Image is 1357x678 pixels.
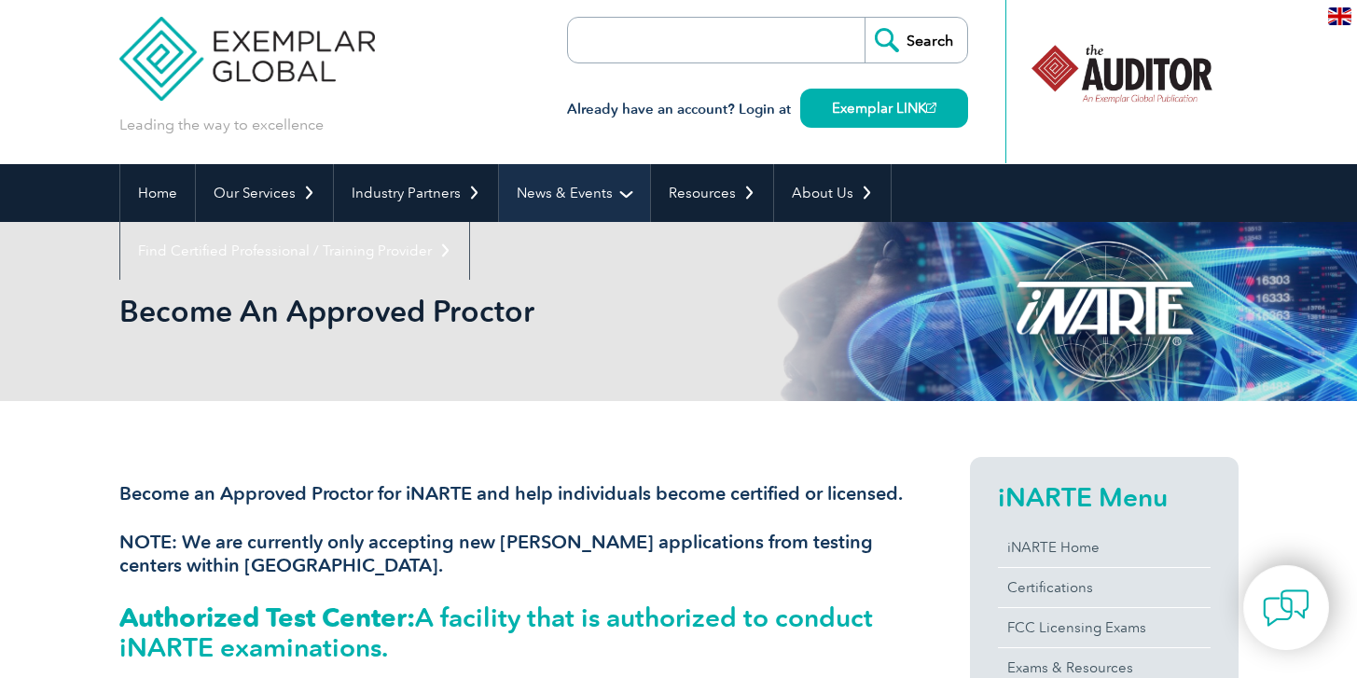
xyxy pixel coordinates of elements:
[567,98,968,121] h3: Already have an account? Login at
[119,602,903,662] h2: A facility that is authorized to conduct iNARTE examinations.
[499,164,650,222] a: News & Events
[334,164,498,222] a: Industry Partners
[119,602,415,633] strong: Authorized Test Center:
[196,164,333,222] a: Our Services
[1263,585,1309,631] img: contact-chat.png
[120,222,469,280] a: Find Certified Professional / Training Provider
[926,103,936,113] img: open_square.png
[1328,7,1351,25] img: en
[119,531,903,577] h3: NOTE: We are currently only accepting new [PERSON_NAME] applications from testing centers within ...
[800,89,968,128] a: Exemplar LINK
[998,528,1211,567] a: iNARTE Home
[998,568,1211,607] a: Certifications
[774,164,891,222] a: About Us
[119,115,324,135] p: Leading the way to excellence
[119,297,903,326] h2: Become An Approved Proctor
[119,482,903,505] h3: Become an Approved Proctor for iNARTE and help individuals become certified or licensed.
[998,608,1211,647] a: FCC Licensing Exams
[120,164,195,222] a: Home
[998,482,1211,512] h2: iNARTE Menu
[651,164,773,222] a: Resources
[865,18,967,62] input: Search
